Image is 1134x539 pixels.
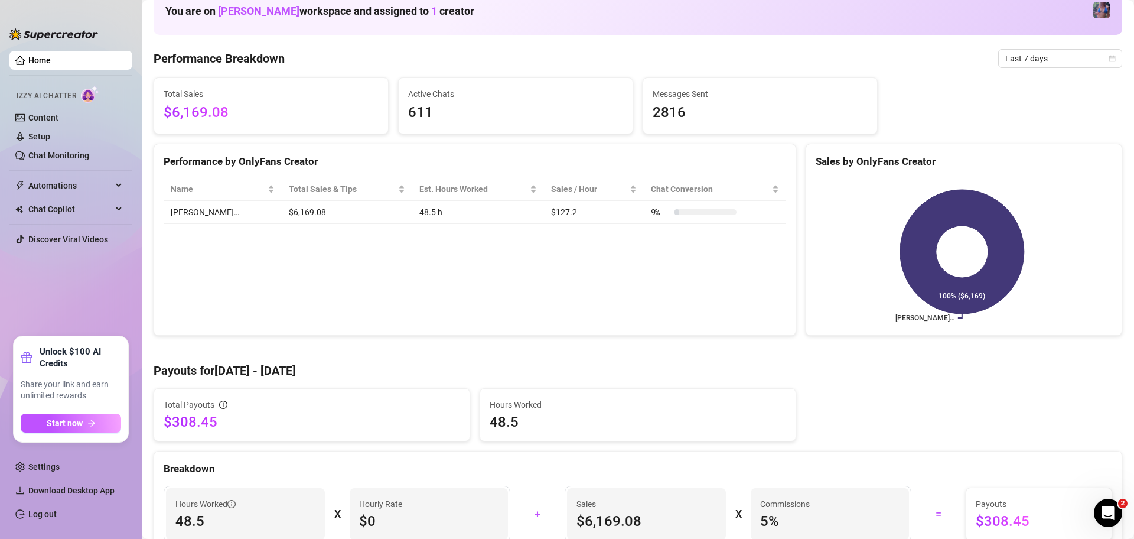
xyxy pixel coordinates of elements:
h4: Performance Breakdown [154,50,285,67]
div: X [735,505,741,524]
a: Content [28,113,58,122]
span: 1 [431,5,437,17]
a: Setup [28,132,50,141]
span: Sales / Hour [551,183,627,196]
span: 2 [1118,499,1128,508]
span: Chat Copilot [28,200,112,219]
h1: You are on workspace and assigned to creator [165,5,474,18]
td: $6,169.08 [282,201,412,224]
span: Download Desktop App [28,486,115,495]
div: Sales by OnlyFans Creator [816,154,1112,170]
span: Total Sales [164,87,379,100]
span: Total Sales & Tips [289,183,396,196]
span: Automations [28,176,112,195]
iframe: Intercom live chat [1094,499,1122,527]
span: 2816 [653,102,868,124]
span: $6,169.08 [164,102,379,124]
span: Active Chats [408,87,623,100]
span: 9 % [651,206,670,219]
div: Performance by OnlyFans Creator [164,154,786,170]
span: 611 [408,102,623,124]
span: info-circle [219,401,227,409]
span: Hours Worked [175,498,236,511]
span: info-circle [227,500,236,508]
span: Messages Sent [653,87,868,100]
a: Home [28,56,51,65]
span: 48.5 [175,512,315,531]
div: Breakdown [164,461,1112,477]
th: Chat Conversion [644,178,786,201]
img: Jaylie [1093,2,1110,18]
article: Commissions [760,498,810,511]
th: Total Sales & Tips [282,178,412,201]
span: Last 7 days [1005,50,1115,67]
button: Start nowarrow-right [21,414,121,433]
span: Name [171,183,265,196]
span: $6,169.08 [576,512,716,531]
th: Name [164,178,282,201]
th: Sales / Hour [544,178,644,201]
a: Discover Viral Videos [28,235,108,244]
div: Est. Hours Worked [419,183,527,196]
h4: Payouts for [DATE] - [DATE] [154,362,1122,379]
span: 5 % [760,512,900,531]
span: Sales [576,498,716,511]
img: logo-BBDzfeDw.svg [9,28,98,40]
div: + [517,505,558,524]
a: Settings [28,462,60,472]
span: $0 [359,512,499,531]
a: Chat Monitoring [28,151,89,160]
span: gift [21,352,32,363]
span: [PERSON_NAME] [218,5,299,17]
span: Izzy AI Chatter [17,90,76,102]
span: download [15,486,25,495]
span: $308.45 [164,413,460,431]
span: Payouts [976,498,1102,511]
span: Total Payouts [164,398,214,411]
span: arrow-right [87,419,96,427]
span: thunderbolt [15,181,25,190]
span: Chat Conversion [651,183,770,196]
span: calendar [1109,55,1116,62]
strong: Unlock $100 AI Credits [40,346,121,369]
span: Start now [47,418,83,428]
span: $308.45 [976,512,1102,531]
td: 48.5 h [412,201,544,224]
img: Chat Copilot [15,205,23,213]
article: Hourly Rate [359,498,402,511]
td: [PERSON_NAME]… [164,201,282,224]
div: = [918,505,959,524]
a: Log out [28,509,57,519]
span: 48.5 [490,413,786,431]
div: X [334,505,340,524]
span: Hours Worked [490,398,786,411]
td: $127.2 [544,201,644,224]
img: AI Chatter [81,86,99,103]
text: [PERSON_NAME]… [895,314,954,322]
span: Share your link and earn unlimited rewards [21,379,121,402]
